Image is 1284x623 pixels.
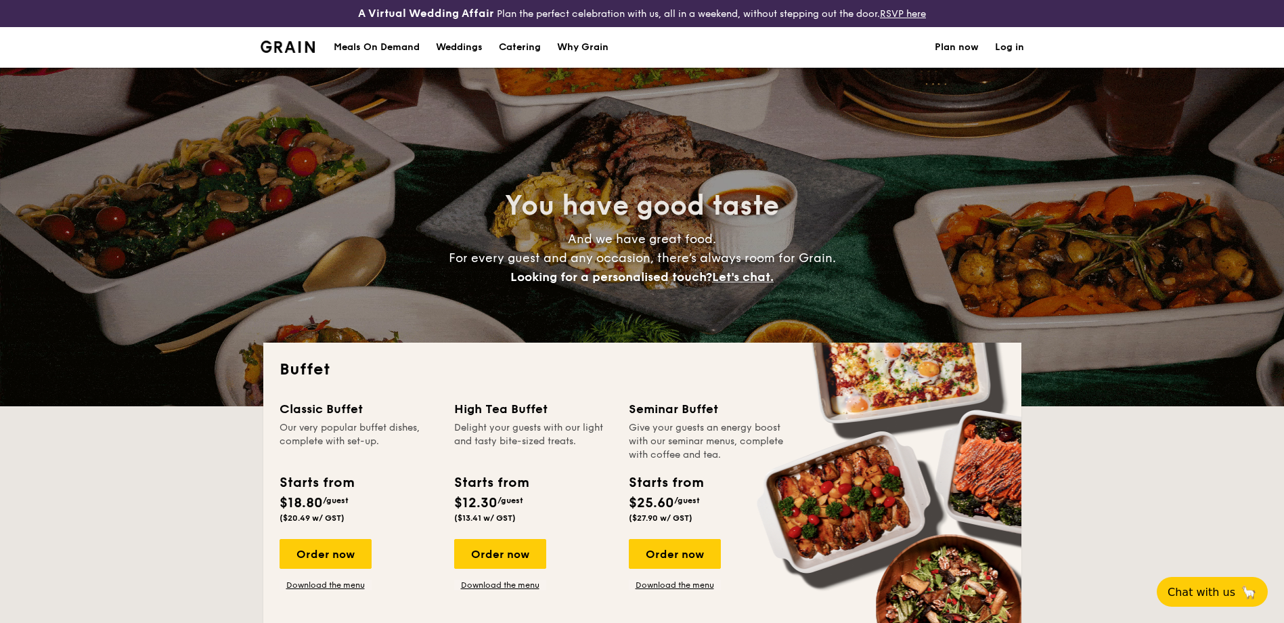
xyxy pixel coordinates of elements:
[454,400,613,418] div: High Tea Buffet
[454,473,528,493] div: Starts from
[261,41,315,53] a: Logotype
[629,421,787,462] div: Give your guests an energy boost with our seminar menus, complete with coffee and tea.
[436,27,483,68] div: Weddings
[280,359,1005,381] h2: Buffet
[629,495,674,511] span: $25.60
[549,27,617,68] a: Why Grain
[510,270,712,284] span: Looking for a personalised touch?
[629,539,721,569] div: Order now
[280,473,353,493] div: Starts from
[629,473,703,493] div: Starts from
[995,27,1024,68] a: Log in
[358,5,494,22] h4: A Virtual Wedding Affair
[497,496,523,505] span: /guest
[712,270,774,284] span: Let's chat.
[505,190,779,222] span: You have good taste
[323,496,349,505] span: /guest
[1157,577,1268,607] button: Chat with us🦙
[280,513,345,523] span: ($20.49 w/ GST)
[252,5,1032,22] div: Plan the perfect celebration with us, all in a weekend, without stepping out the door.
[280,400,438,418] div: Classic Buffet
[334,27,420,68] div: Meals On Demand
[674,496,700,505] span: /guest
[880,8,926,20] a: RSVP here
[454,580,546,590] a: Download the menu
[280,580,372,590] a: Download the menu
[280,421,438,462] div: Our very popular buffet dishes, complete with set-up.
[261,41,315,53] img: Grain
[557,27,608,68] div: Why Grain
[1241,584,1257,600] span: 🦙
[491,27,549,68] a: Catering
[326,27,428,68] a: Meals On Demand
[454,495,497,511] span: $12.30
[629,513,692,523] span: ($27.90 w/ GST)
[454,513,516,523] span: ($13.41 w/ GST)
[935,27,979,68] a: Plan now
[280,495,323,511] span: $18.80
[280,539,372,569] div: Order now
[629,580,721,590] a: Download the menu
[428,27,491,68] a: Weddings
[1168,586,1235,599] span: Chat with us
[629,400,787,418] div: Seminar Buffet
[499,27,541,68] h1: Catering
[449,232,836,284] span: And we have great food. For every guest and any occasion, there’s always room for Grain.
[454,421,613,462] div: Delight your guests with our light and tasty bite-sized treats.
[454,539,546,569] div: Order now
